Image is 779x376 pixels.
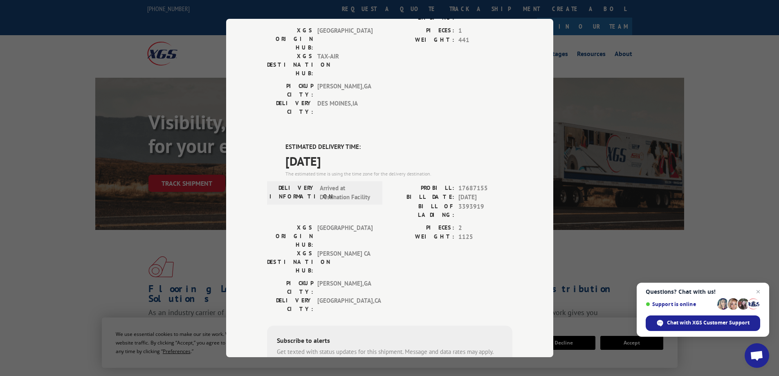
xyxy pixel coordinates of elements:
[458,202,512,219] span: 3393919
[267,26,313,52] label: XGS ORIGIN HUB:
[285,170,512,178] div: The estimated time is using the time zone for the delivery destination.
[458,232,512,242] span: 1125
[320,184,375,202] span: Arrived at Destination Facility
[267,296,313,313] label: DELIVERY CITY:
[667,319,750,326] span: Chat with XGS Customer Support
[458,36,512,45] span: 441
[317,279,373,296] span: [PERSON_NAME] , GA
[317,249,373,275] span: [PERSON_NAME] CA
[390,36,454,45] label: WEIGHT:
[390,5,454,22] label: BILL OF LADING:
[390,232,454,242] label: WEIGHT:
[285,142,512,152] label: ESTIMATED DELIVERY TIME:
[267,249,313,275] label: XGS DESTINATION HUB:
[458,5,512,22] span: 3393919
[458,193,512,202] span: [DATE]
[646,288,760,295] span: Questions? Chat with us!
[317,223,373,249] span: [GEOGRAPHIC_DATA]
[390,26,454,36] label: PIECES:
[317,52,373,78] span: TAX-AIR
[458,184,512,193] span: 17687155
[267,82,313,99] label: PICKUP CITY:
[458,223,512,233] span: 2
[646,301,714,307] span: Support is online
[267,52,313,78] label: XGS DESTINATION HUB:
[390,193,454,202] label: BILL DATE:
[317,99,373,116] span: DES MOINES , IA
[458,26,512,36] span: 1
[317,82,373,99] span: [PERSON_NAME] , GA
[267,279,313,296] label: PICKUP CITY:
[317,296,373,313] span: [GEOGRAPHIC_DATA] , CA
[390,223,454,233] label: PIECES:
[269,184,316,202] label: DELIVERY INFORMATION:
[390,202,454,219] label: BILL OF LADING:
[753,287,763,297] span: Close chat
[390,184,454,193] label: PROBILL:
[267,223,313,249] label: XGS ORIGIN HUB:
[267,99,313,116] label: DELIVERY CITY:
[317,26,373,52] span: [GEOGRAPHIC_DATA]
[277,347,503,366] div: Get texted with status updates for this shipment. Message and data rates may apply. Message frequ...
[277,335,503,347] div: Subscribe to alerts
[745,343,769,368] div: Open chat
[646,315,760,331] div: Chat with XGS Customer Support
[285,152,512,170] span: [DATE]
